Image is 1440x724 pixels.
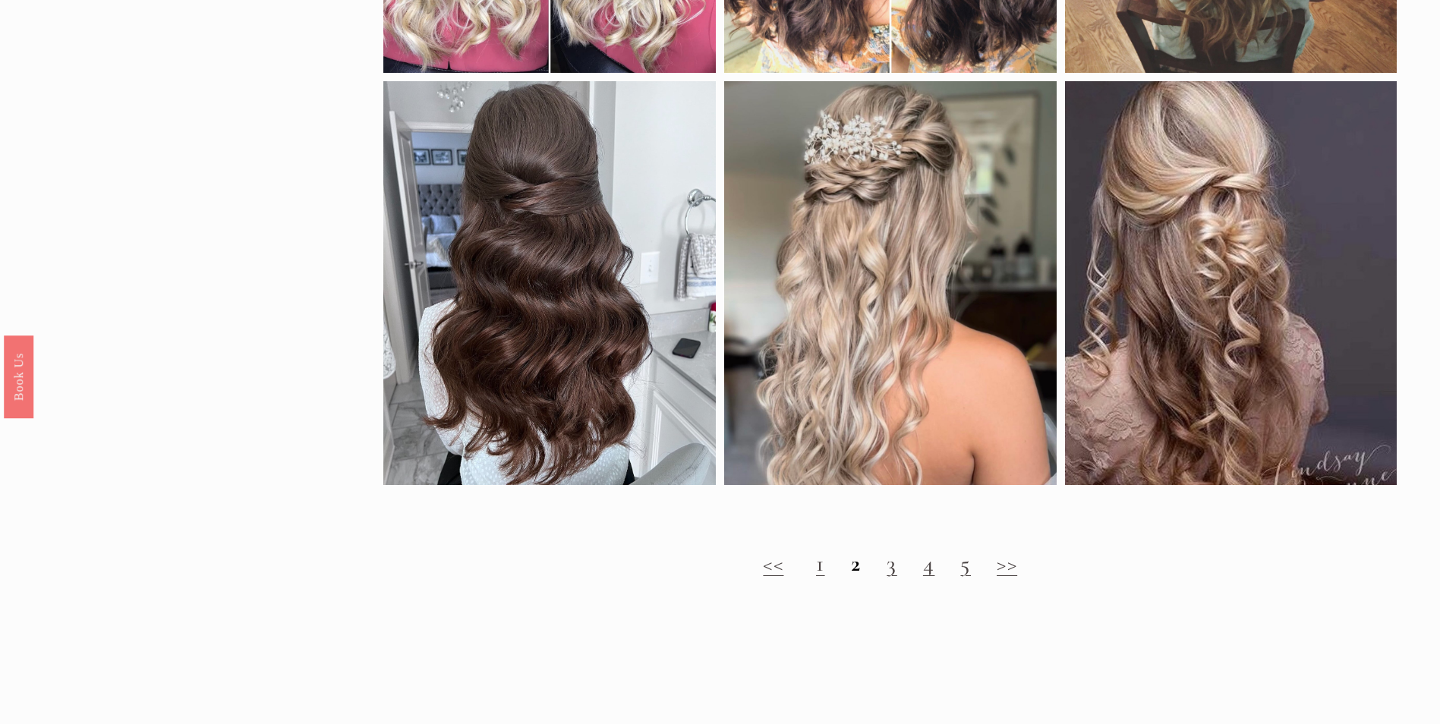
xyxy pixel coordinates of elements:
[763,549,783,578] a: <<
[923,549,935,578] a: 4
[960,549,971,578] a: 5
[4,335,33,418] a: Book Us
[997,549,1017,578] a: >>
[851,549,862,578] strong: 2
[816,549,825,578] a: 1
[887,549,897,578] a: 3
